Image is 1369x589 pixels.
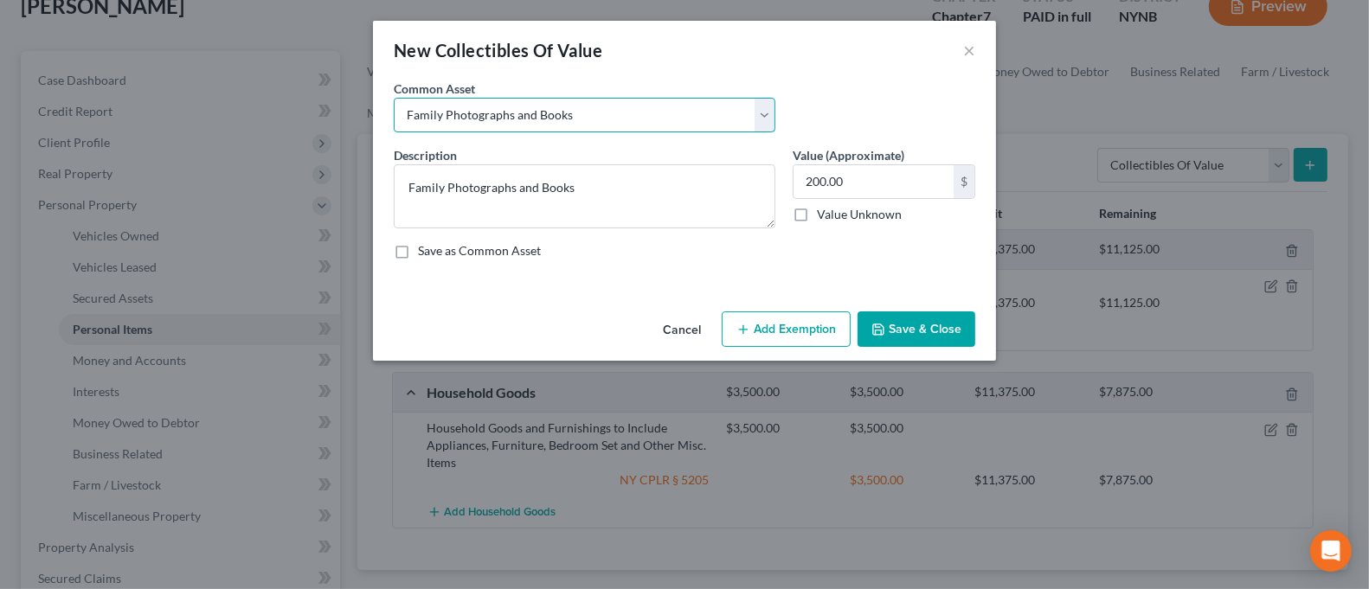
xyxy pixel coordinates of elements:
[794,165,954,198] input: 0.00
[649,313,715,348] button: Cancel
[858,311,975,348] button: Save & Close
[418,242,541,259] label: Save as Common Asset
[954,165,974,198] div: $
[1310,530,1352,572] div: Open Intercom Messenger
[722,311,851,348] button: Add Exemption
[793,146,904,164] label: Value (Approximate)
[394,148,457,163] span: Description
[394,80,475,98] label: Common Asset
[963,40,975,61] button: ×
[817,206,902,223] label: Value Unknown
[394,38,602,62] div: New Collectibles Of Value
